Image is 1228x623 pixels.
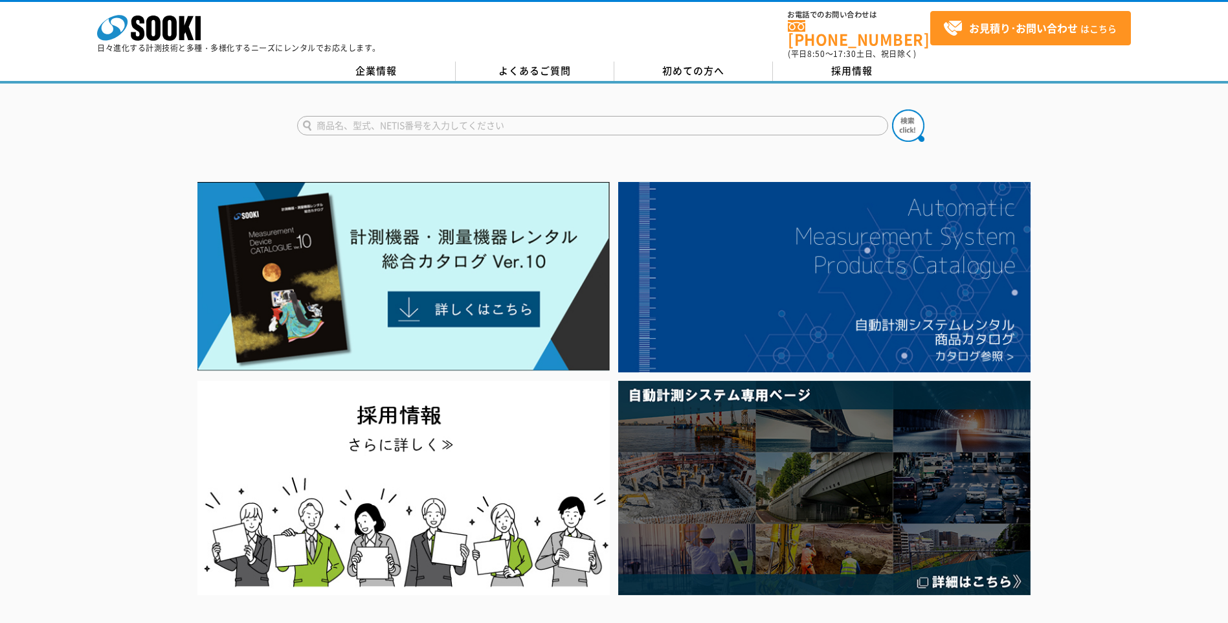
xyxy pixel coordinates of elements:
span: 8:50 [807,48,825,60]
img: 自動計測システムカタログ [618,182,1031,372]
span: 初めての方へ [662,63,724,78]
span: お電話でのお問い合わせは [788,11,930,19]
img: 自動計測システム専用ページ [618,381,1031,595]
input: 商品名、型式、NETIS番号を入力してください [297,116,888,135]
img: SOOKI recruit [197,381,610,595]
img: Catalog Ver10 [197,182,610,371]
span: 17:30 [833,48,856,60]
a: よくあるご質問 [456,62,614,81]
a: [PHONE_NUMBER] [788,20,930,47]
p: 日々進化する計測技術と多種・多様化するニーズにレンタルでお応えします。 [97,44,381,52]
a: お見積り･お問い合わせはこちら [930,11,1131,45]
span: はこちら [943,19,1117,38]
a: 採用情報 [773,62,932,81]
span: (平日 ～ 土日、祝日除く) [788,48,916,60]
img: btn_search.png [892,109,924,142]
a: 初めての方へ [614,62,773,81]
a: 企業情報 [297,62,456,81]
strong: お見積り･お問い合わせ [969,20,1078,36]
